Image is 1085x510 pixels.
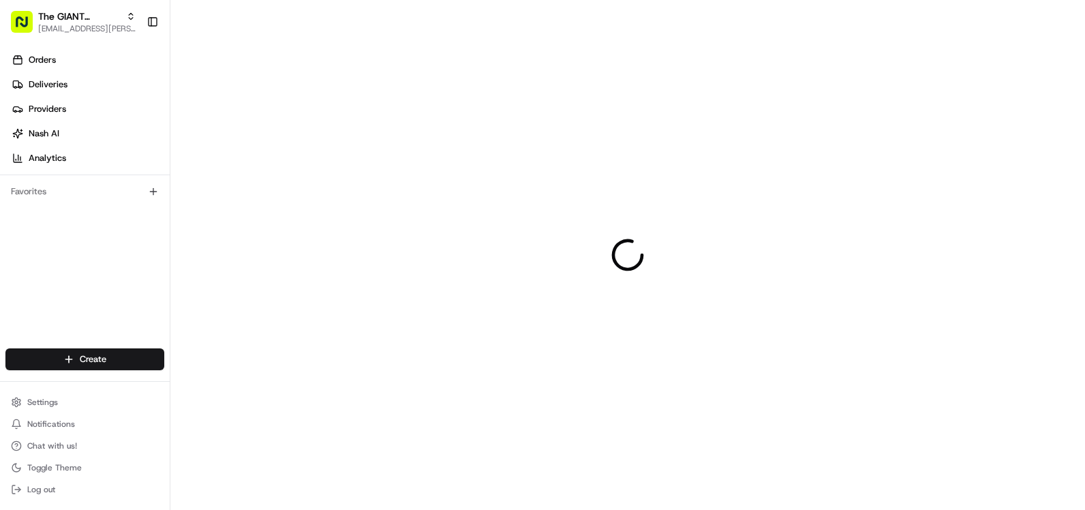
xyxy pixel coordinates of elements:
[27,397,58,408] span: Settings
[29,127,59,140] span: Nash AI
[29,54,56,66] span: Orders
[29,103,66,115] span: Providers
[5,74,170,95] a: Deliveries
[5,348,164,370] button: Create
[5,480,164,499] button: Log out
[5,415,164,434] button: Notifications
[29,78,67,91] span: Deliveries
[27,462,82,473] span: Toggle Theme
[38,23,136,34] button: [EMAIL_ADDRESS][PERSON_NAME][DOMAIN_NAME]
[27,419,75,430] span: Notifications
[38,10,121,23] button: The GIANT Company
[29,152,66,164] span: Analytics
[27,484,55,495] span: Log out
[5,98,170,120] a: Providers
[27,440,77,451] span: Chat with us!
[5,393,164,412] button: Settings
[5,49,170,71] a: Orders
[5,5,141,38] button: The GIANT Company[EMAIL_ADDRESS][PERSON_NAME][DOMAIN_NAME]
[5,147,170,169] a: Analytics
[5,458,164,477] button: Toggle Theme
[5,123,170,145] a: Nash AI
[5,181,164,202] div: Favorites
[80,353,106,365] span: Create
[5,436,164,455] button: Chat with us!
